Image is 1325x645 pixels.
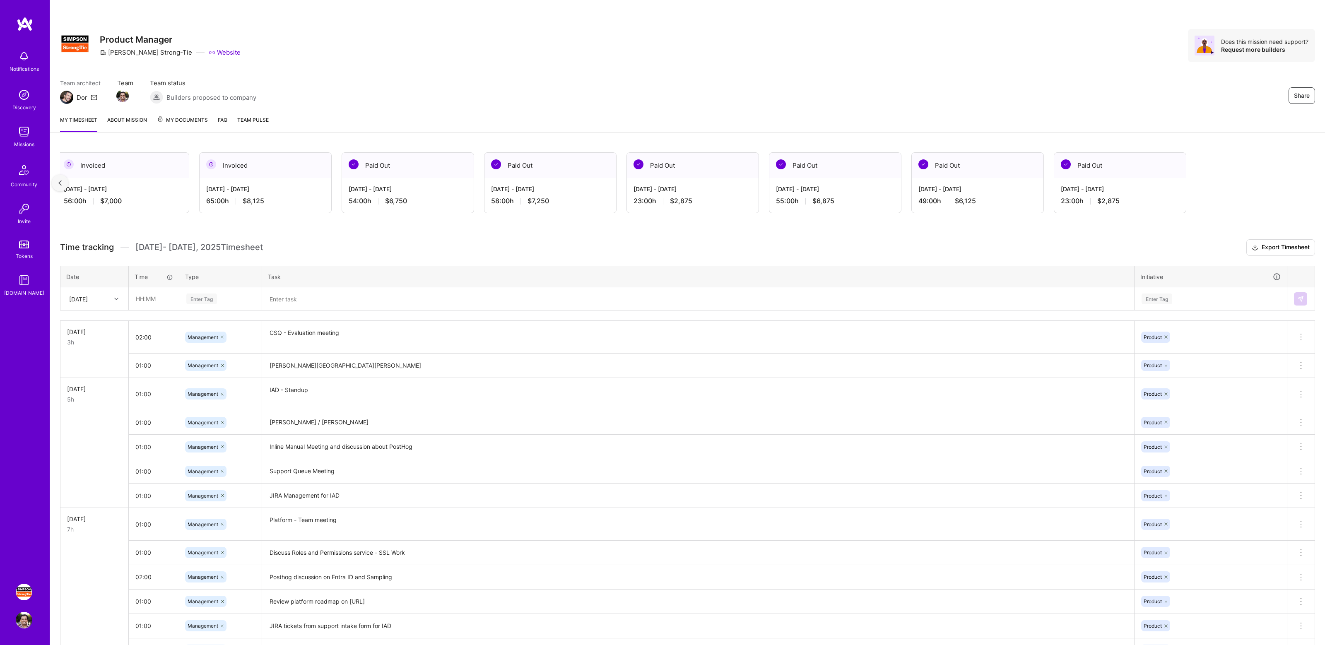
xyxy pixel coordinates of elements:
[1061,159,1071,169] img: Paid Out
[1246,239,1315,256] button: Export Timesheet
[1144,549,1162,556] span: Product
[1144,362,1162,368] span: Product
[206,159,216,169] img: Invoiced
[18,217,31,226] div: Invite
[188,334,218,340] span: Management
[117,89,128,103] a: Team Member Avatar
[129,436,179,458] input: HH:MM
[188,419,218,426] span: Management
[117,79,133,87] span: Team
[188,598,218,604] span: Management
[1195,36,1214,55] img: Avatar
[129,485,179,507] input: HH:MM
[1144,493,1162,499] span: Product
[64,197,182,205] div: 56:00 h
[670,197,692,205] span: $2,875
[1252,243,1258,252] i: icon Download
[16,123,32,140] img: teamwork
[263,509,1133,540] textarea: Platform - Team meeting
[491,159,501,169] img: Paid Out
[100,49,106,56] i: icon CompanyGray
[150,79,256,87] span: Team status
[634,185,752,193] div: [DATE] - [DATE]
[129,326,179,348] input: HH:MM
[206,185,325,193] div: [DATE] - [DATE]
[16,584,32,600] img: Simpson Strong-Tie: Product Manager
[1294,91,1310,100] span: Share
[100,34,241,45] h3: Product Manager
[135,272,173,281] div: Time
[67,327,122,336] div: [DATE]
[188,444,218,450] span: Management
[116,90,129,102] img: Team Member Avatar
[263,590,1133,613] textarea: Review platform roadmap on [URL]
[1297,296,1304,302] img: Submit
[263,460,1133,483] textarea: Support Queue Meeting
[188,362,218,368] span: Management
[1289,87,1315,104] button: Share
[67,395,122,404] div: 5h
[16,612,32,628] img: User Avatar
[188,623,218,629] span: Management
[67,385,122,393] div: [DATE]
[14,140,34,149] div: Missions
[129,288,178,310] input: HH:MM
[107,116,147,132] a: About Mission
[10,65,39,73] div: Notifications
[60,116,97,132] a: My timesheet
[1221,46,1308,53] div: Request more builders
[1144,521,1162,527] span: Product
[1144,334,1162,340] span: Product
[12,103,36,112] div: Discovery
[263,411,1133,434] textarea: [PERSON_NAME] / [PERSON_NAME]
[166,93,256,102] span: Builders proposed to company
[349,185,467,193] div: [DATE] - [DATE]
[263,379,1133,410] textarea: IAD - Standup
[60,91,73,104] img: Team Architect
[634,197,752,205] div: 23:00 h
[129,566,179,588] input: HH:MM
[1144,598,1162,604] span: Product
[129,615,179,637] input: HH:MM
[100,197,122,205] span: $7,000
[77,93,87,102] div: Dor
[263,354,1133,377] textarea: [PERSON_NAME][GEOGRAPHIC_DATA][PERSON_NAME]
[918,197,1037,205] div: 49:00 h
[484,153,616,178] div: Paid Out
[188,391,218,397] span: Management
[100,48,192,57] div: [PERSON_NAME] Strong-Tie
[186,292,217,305] div: Enter Tag
[64,185,182,193] div: [DATE] - [DATE]
[129,412,179,433] input: HH:MM
[209,48,241,57] a: Website
[60,242,114,253] span: Time tracking
[129,590,179,612] input: HH:MM
[16,272,32,289] img: guide book
[1144,391,1162,397] span: Product
[634,159,643,169] img: Paid Out
[1144,468,1162,474] span: Product
[918,185,1037,193] div: [DATE] - [DATE]
[1054,153,1186,178] div: Paid Out
[16,200,32,217] img: Invite
[69,294,88,303] div: [DATE]
[528,197,549,205] span: $7,250
[1142,292,1172,305] div: Enter Tag
[1144,623,1162,629] span: Product
[129,383,179,405] input: HH:MM
[1144,419,1162,426] span: Product
[349,159,359,169] img: Paid Out
[67,338,122,347] div: 3h
[67,525,122,534] div: 7h
[60,266,129,287] th: Date
[16,252,33,260] div: Tokens
[1221,38,1308,46] div: Does this mission need support?
[918,159,928,169] img: Paid Out
[200,153,331,178] div: Invoiced
[17,17,33,31] img: logo
[157,116,208,132] a: My Documents
[91,94,97,101] i: icon Mail
[1144,574,1162,580] span: Product
[129,513,179,535] input: HH:MM
[776,159,786,169] img: Paid Out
